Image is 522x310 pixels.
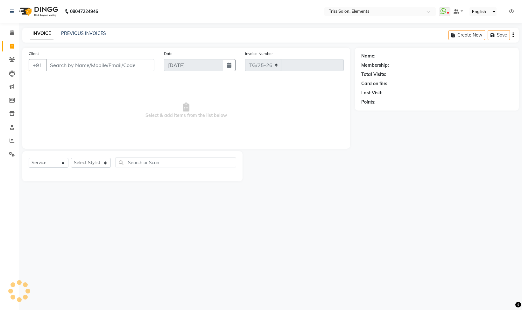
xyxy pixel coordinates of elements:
[488,30,510,40] button: Save
[29,51,39,57] label: Client
[448,30,485,40] button: Create New
[361,80,387,87] div: Card on file:
[29,79,344,142] span: Select & add items from the list below
[30,28,53,39] a: INVOICE
[361,53,376,59] div: Name:
[361,90,383,96] div: Last Visit:
[46,59,154,71] input: Search by Name/Mobile/Email/Code
[164,51,173,57] label: Date
[361,62,389,69] div: Membership:
[116,158,236,167] input: Search or Scan
[361,99,376,105] div: Points:
[361,71,386,78] div: Total Visits:
[29,59,46,71] button: +91
[245,51,273,57] label: Invoice Number
[16,3,60,20] img: logo
[70,3,98,20] b: 08047224946
[61,30,106,36] a: PREVIOUS INVOICES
